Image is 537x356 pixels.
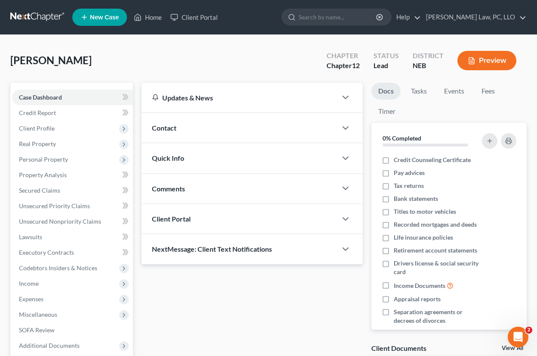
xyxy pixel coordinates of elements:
a: SOFA Review [12,322,133,338]
span: Life insurance policies [394,233,453,242]
span: Miscellaneous [19,311,57,318]
a: Case Dashboard [12,90,133,105]
span: Expenses [19,295,43,303]
div: Lead [373,61,399,71]
span: Income Documents [394,281,445,290]
span: New Case [90,14,119,21]
a: Help [392,9,421,25]
span: Additional Documents [19,342,80,349]
span: Comments [152,184,185,193]
a: Client Portal [166,9,222,25]
a: Credit Report [12,105,133,121]
span: Secured Claims [19,187,60,194]
span: Unsecured Nonpriority Claims [19,218,101,225]
span: Pay advices [394,169,425,177]
span: Credit Counseling Certificate [394,156,471,164]
a: Property Analysis [12,167,133,183]
div: District [413,51,444,61]
span: Codebtors Insiders & Notices [19,264,97,272]
span: 12 [352,61,360,69]
span: Income [19,280,39,287]
span: NextMessage: Client Text Notifications [152,245,272,253]
a: Fees [475,83,502,100]
div: Chapter [327,61,360,71]
span: Contact [152,124,176,132]
div: NEB [413,61,444,71]
span: Client Profile [19,125,55,132]
span: Credit Report [19,109,56,116]
div: Chapter [327,51,360,61]
span: 2 [525,327,532,334]
span: Retirement account statements [394,246,477,255]
span: SOFA Review [19,326,55,334]
a: View All [502,345,523,351]
a: Lawsuits [12,229,133,245]
a: Timer [371,103,402,120]
div: Status [373,51,399,61]
a: Secured Claims [12,183,133,198]
span: Titles to motor vehicles [394,207,456,216]
a: Home [130,9,166,25]
a: Unsecured Nonpriority Claims [12,214,133,229]
span: Drivers license & social security card [394,259,481,276]
span: Property Analysis [19,171,67,178]
span: Bank statements [394,194,438,203]
span: Personal Property [19,156,68,163]
span: Recorded mortgages and deeds [394,220,477,229]
a: Docs [371,83,401,100]
iframe: Intercom live chat [508,327,528,347]
a: Executory Contracts [12,245,133,260]
span: Case Dashboard [19,94,62,101]
span: Unsecured Priority Claims [19,202,90,209]
span: Executory Contracts [19,249,74,256]
span: Lawsuits [19,233,42,240]
span: [PERSON_NAME] [10,54,92,66]
span: Real Property [19,140,56,147]
a: [PERSON_NAME] Law, PC, LLO [422,9,526,25]
div: Updates & News [152,93,327,102]
div: Client Documents [371,344,426,353]
input: Search by name... [299,9,377,25]
span: Appraisal reports [394,295,441,303]
span: Client Portal [152,215,191,223]
a: Events [437,83,471,100]
span: Quick Info [152,154,184,162]
span: Separation agreements or decrees of divorces [394,308,481,325]
button: Preview [457,51,516,70]
strong: 0% Completed [383,134,421,142]
a: Tasks [404,83,434,100]
span: Tax returns [394,181,424,190]
a: Unsecured Priority Claims [12,198,133,214]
